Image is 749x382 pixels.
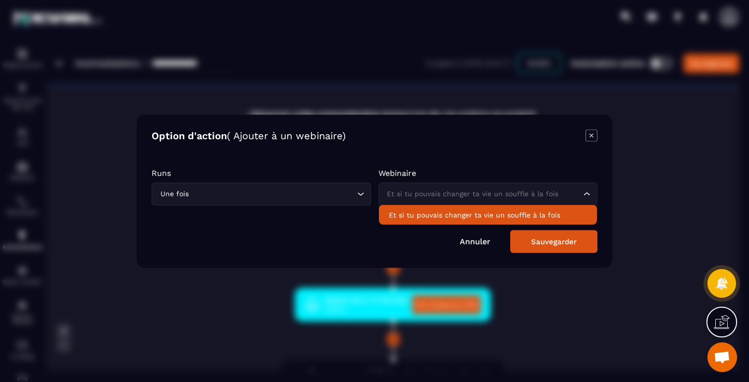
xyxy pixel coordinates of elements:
[378,168,598,177] p: Webinaire
[389,210,588,219] p: Et si tu pouvais changer ta vie un souffle à la fois
[385,188,582,199] input: Search for option
[531,237,577,246] div: Sauvegarder
[152,129,346,143] h4: Option d'action
[707,342,737,372] div: Ouvrir le chat
[152,168,371,177] p: Runs
[378,182,598,205] div: Search for option
[510,230,597,253] button: Sauvegarder
[191,188,355,199] input: Search for option
[460,236,490,246] a: Annuler
[158,188,191,199] span: Une fois
[227,129,346,141] span: ( Ajouter à un webinaire)
[152,182,371,205] div: Search for option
